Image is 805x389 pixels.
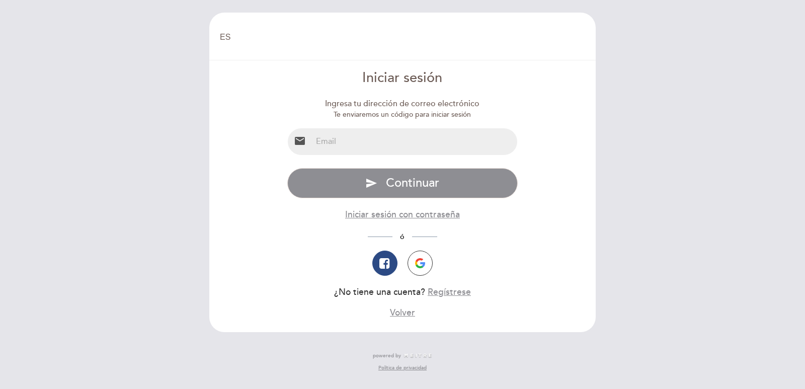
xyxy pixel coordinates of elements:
[312,128,518,155] input: Email
[365,177,377,189] i: send
[390,306,415,319] button: Volver
[287,168,518,198] button: send Continuar
[373,352,401,359] span: powered by
[287,68,518,88] div: Iniciar sesión
[378,364,427,371] a: Política de privacidad
[404,353,432,358] img: MEITRE
[392,232,412,241] span: ó
[334,287,425,297] span: ¿No tiene una cuenta?
[345,208,460,221] button: Iniciar sesión con contraseña
[287,98,518,110] div: Ingresa tu dirección de correo electrónico
[415,258,425,268] img: icon-google.png
[386,176,439,190] span: Continuar
[373,352,432,359] a: powered by
[287,110,518,120] div: Te enviaremos un código para iniciar sesión
[428,286,471,298] button: Regístrese
[294,135,306,147] i: email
